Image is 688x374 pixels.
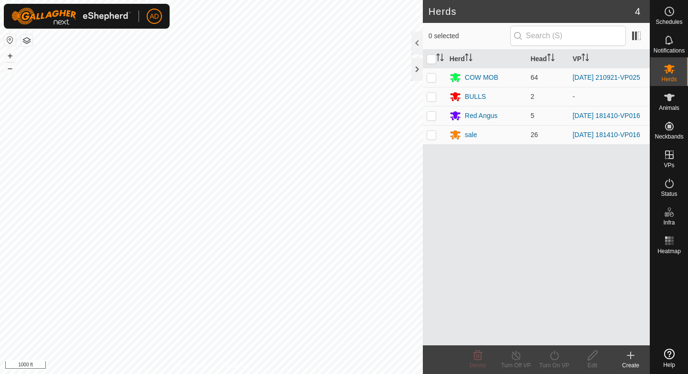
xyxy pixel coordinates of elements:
[470,362,486,369] span: Delete
[569,87,650,106] td: -
[530,112,534,119] span: 5
[661,76,677,82] span: Herds
[663,220,675,225] span: Infra
[572,131,640,139] a: [DATE] 181410-VP016
[663,362,675,368] span: Help
[654,48,685,53] span: Notifications
[547,55,555,63] p-sorticon: Activate to sort
[569,50,650,68] th: VP
[572,74,640,81] a: [DATE] 210921-VP025
[173,362,209,370] a: Privacy Policy
[659,105,679,111] span: Animals
[661,191,677,197] span: Status
[436,55,444,63] p-sorticon: Activate to sort
[530,131,538,139] span: 26
[535,361,573,370] div: Turn On VP
[657,248,681,254] span: Heatmap
[221,362,249,370] a: Contact Us
[530,74,538,81] span: 64
[650,345,688,372] a: Help
[150,11,159,21] span: AD
[465,55,473,63] p-sorticon: Activate to sort
[4,63,16,74] button: –
[465,111,498,121] div: Red Angus
[664,162,674,168] span: VPs
[4,34,16,46] button: Reset Map
[465,92,486,102] div: BULLS
[656,19,682,25] span: Schedules
[21,35,32,46] button: Map Layers
[612,361,650,370] div: Create
[581,55,589,63] p-sorticon: Activate to sort
[655,134,683,139] span: Neckbands
[510,26,626,46] input: Search (S)
[497,361,535,370] div: Turn Off VP
[573,361,612,370] div: Edit
[527,50,569,68] th: Head
[446,50,527,68] th: Herd
[572,112,640,119] a: [DATE] 181410-VP016
[429,31,510,41] span: 0 selected
[4,50,16,62] button: +
[429,6,635,17] h2: Herds
[530,93,534,100] span: 2
[465,130,477,140] div: sale
[635,4,640,19] span: 4
[465,73,498,83] div: COW MOB
[11,8,131,25] img: Gallagher Logo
